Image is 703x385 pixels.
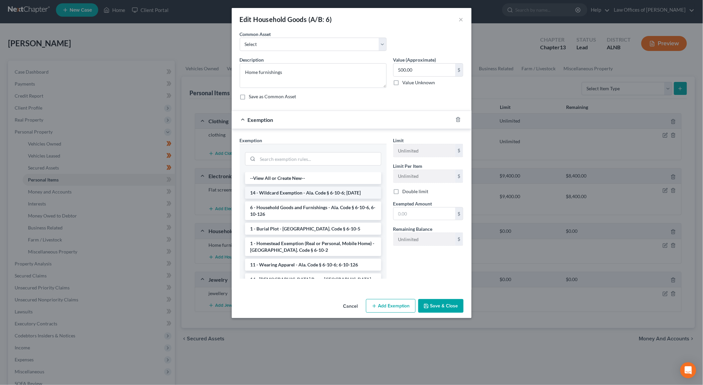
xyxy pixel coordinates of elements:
[245,172,381,184] li: --View All or Create New--
[245,237,381,256] li: 1 - Homestead Exemption (Real or Personal, Mobile Home) - [GEOGRAPHIC_DATA]. Code § 6-10-2
[394,170,455,183] input: --
[394,144,455,157] input: --
[245,223,381,235] li: 1 - Burial Plot - [GEOGRAPHIC_DATA]. Code § 6-10-5
[245,187,381,199] li: 14 - Wildcard Exemption - Ala. Code § 6-10-6; [DATE]
[418,299,464,313] button: Save & Close
[459,15,464,23] button: ×
[394,233,455,245] input: --
[403,79,435,86] label: Value Unknown
[393,138,404,143] span: Limit
[393,225,433,232] label: Remaining Balance
[249,93,296,100] label: Save as Common Asset
[455,144,463,157] div: $
[240,57,264,63] span: Description
[455,170,463,183] div: $
[393,163,423,170] label: Limit Per Item
[245,273,381,292] li: 14 - [DEMOGRAPHIC_DATA] Pew - [GEOGRAPHIC_DATA]. Code § 6-10-5
[240,31,271,38] label: Common Asset
[245,201,381,220] li: 6 - Household Goods and Furnishings - Ala. Code § 6-10-6, 6-10-126
[680,362,696,378] div: Open Intercom Messenger
[248,117,273,123] span: Exemption
[258,153,381,165] input: Search exemption rules...
[366,299,416,313] button: Add Exemption
[393,56,436,63] label: Value (Approximate)
[455,64,463,76] div: $
[394,207,455,220] input: 0.00
[240,15,332,24] div: Edit Household Goods (A/B: 6)
[393,201,432,206] span: Exempted Amount
[245,259,381,271] li: 11 - Wearing Apparel - Ala. Code § 6-10-6; 6-10-126
[240,138,262,143] span: Exemption
[403,188,429,195] label: Double limit
[338,300,363,313] button: Cancel
[394,64,455,76] input: 0.00
[455,207,463,220] div: $
[455,233,463,245] div: $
